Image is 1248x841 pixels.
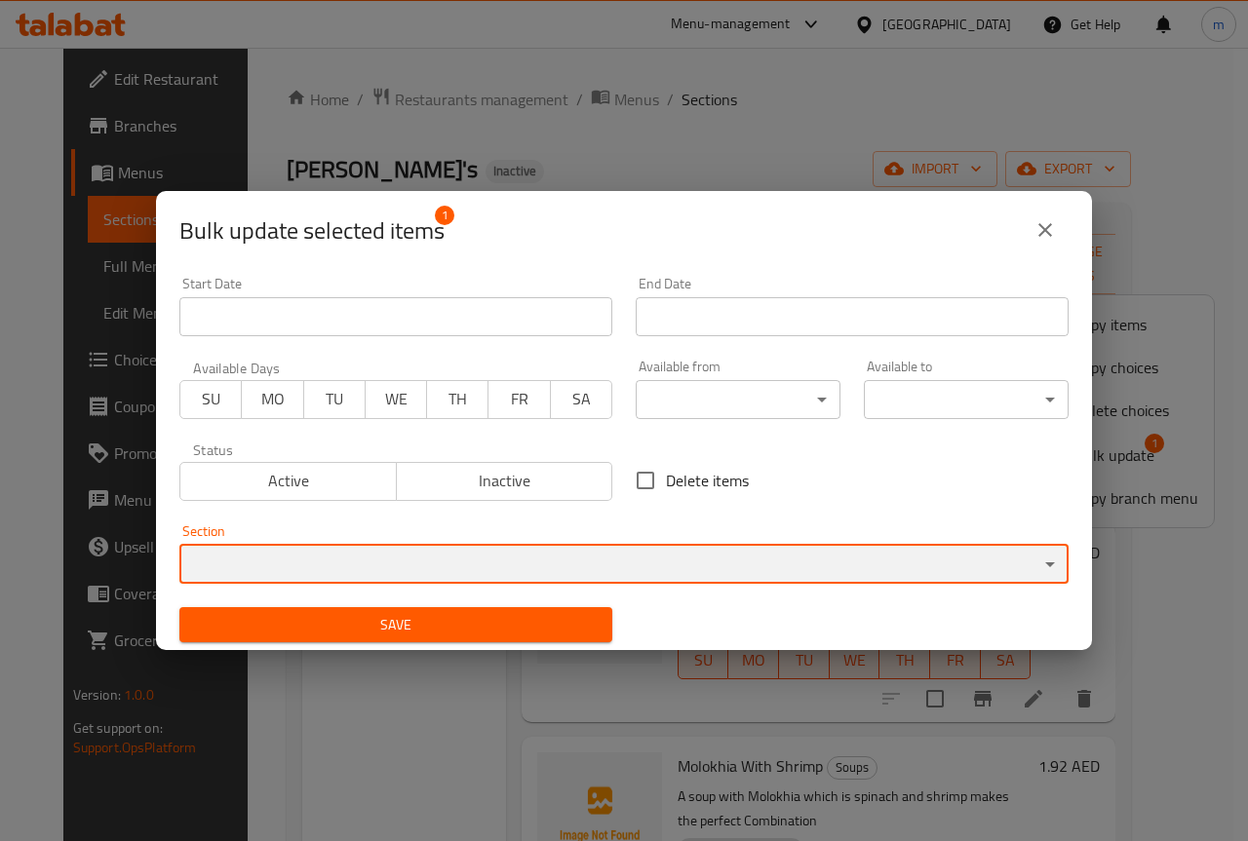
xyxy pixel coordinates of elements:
[250,385,295,413] span: MO
[864,380,1069,419] div: ​
[373,385,419,413] span: WE
[179,607,612,643] button: Save
[188,467,389,495] span: Active
[435,385,481,413] span: TH
[426,380,488,419] button: TH
[365,380,427,419] button: WE
[1022,207,1069,253] button: close
[312,385,358,413] span: TU
[435,206,454,225] span: 1
[666,469,749,492] span: Delete items
[188,385,234,413] span: SU
[303,380,366,419] button: TU
[405,467,605,495] span: Inactive
[179,545,1069,584] div: ​
[179,215,445,247] span: Selected items count
[179,462,397,501] button: Active
[496,385,542,413] span: FR
[487,380,550,419] button: FR
[396,462,613,501] button: Inactive
[559,385,604,413] span: SA
[241,380,303,419] button: MO
[636,380,840,419] div: ​
[179,380,242,419] button: SU
[550,380,612,419] button: SA
[195,613,597,637] span: Save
